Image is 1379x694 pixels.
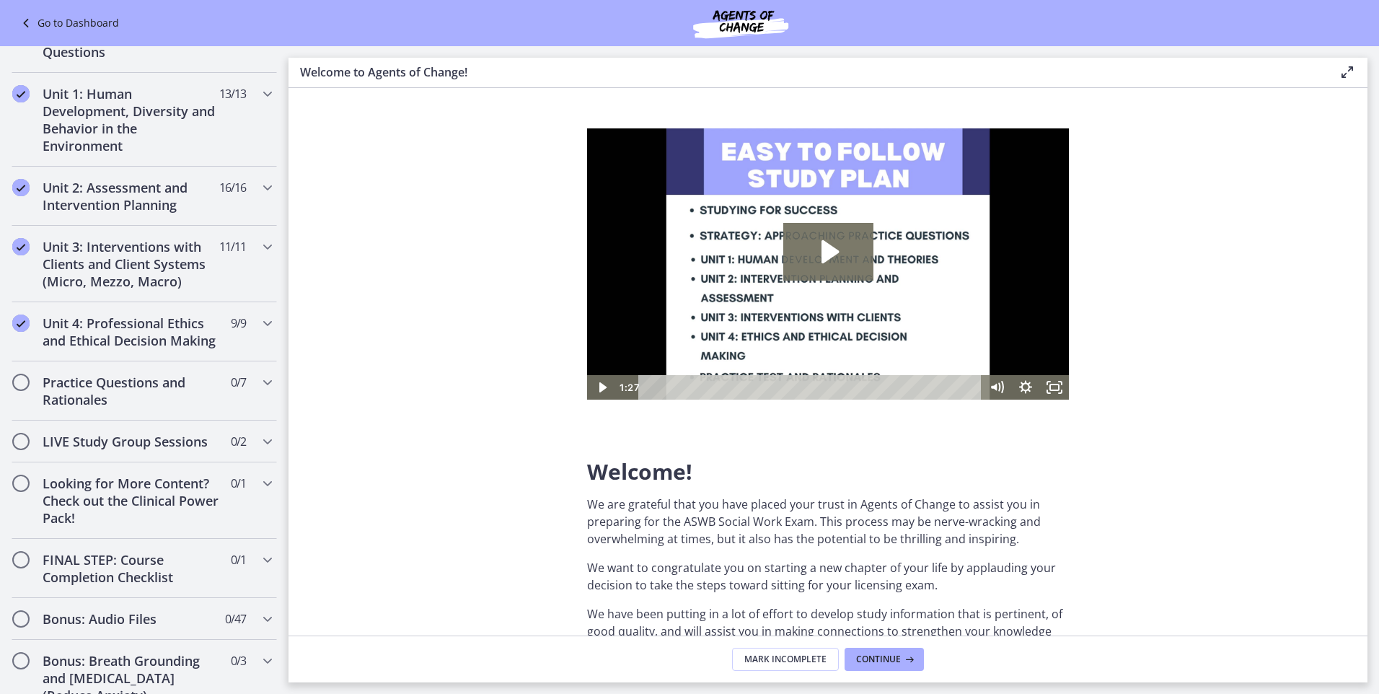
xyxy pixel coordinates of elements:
[43,610,219,628] h2: Bonus: Audio Files
[12,238,30,255] i: Completed
[453,247,482,271] button: Fullscreen
[43,374,219,408] h2: Practice Questions and Rationales
[219,179,246,196] span: 16 / 16
[43,433,219,450] h2: LIVE Study Group Sessions
[231,551,246,568] span: 0 / 1
[587,457,692,486] span: Welcome!
[231,315,246,332] span: 9 / 9
[196,95,286,152] button: Play Video: c1o6hcmjueu5qasqsu00.mp4
[395,247,424,271] button: Mute
[62,247,388,271] div: Playbar
[12,179,30,196] i: Completed
[43,315,219,349] h2: Unit 4: Professional Ethics and Ethical Decision Making
[43,238,219,290] h2: Unit 3: Interventions with Clients and Client Systems (Micro, Mezzo, Macro)
[732,648,839,671] button: Mark Incomplete
[225,610,246,628] span: 0 / 47
[219,85,246,102] span: 13 / 13
[587,496,1069,548] p: We are grateful that you have placed your trust in Agents of Change to assist you in preparing fo...
[587,605,1069,692] p: We have been putting in a lot of effort to develop study information that is pertinent, of good q...
[231,652,246,669] span: 0 / 3
[231,433,246,450] span: 0 / 2
[300,63,1316,81] h3: Welcome to Agents of Change!
[43,475,219,527] h2: Looking for More Content? Check out the Clinical Power Pack!
[43,551,219,586] h2: FINAL STEP: Course Completion Checklist
[219,238,246,255] span: 11 / 11
[587,559,1069,594] p: We want to congratulate you on starting a new chapter of your life by applauding your decision to...
[12,85,30,102] i: Completed
[43,179,219,214] h2: Unit 2: Assessment and Intervention Planning
[231,374,246,391] span: 0 / 7
[43,85,219,154] h2: Unit 1: Human Development, Diversity and Behavior in the Environment
[845,648,924,671] button: Continue
[654,6,827,40] img: Agents of Change Social Work Test Prep
[856,654,901,665] span: Continue
[17,14,119,32] a: Go to Dashboard
[744,654,827,665] span: Mark Incomplete
[231,475,246,492] span: 0 / 1
[12,315,30,332] i: Completed
[424,247,453,271] button: Show settings menu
